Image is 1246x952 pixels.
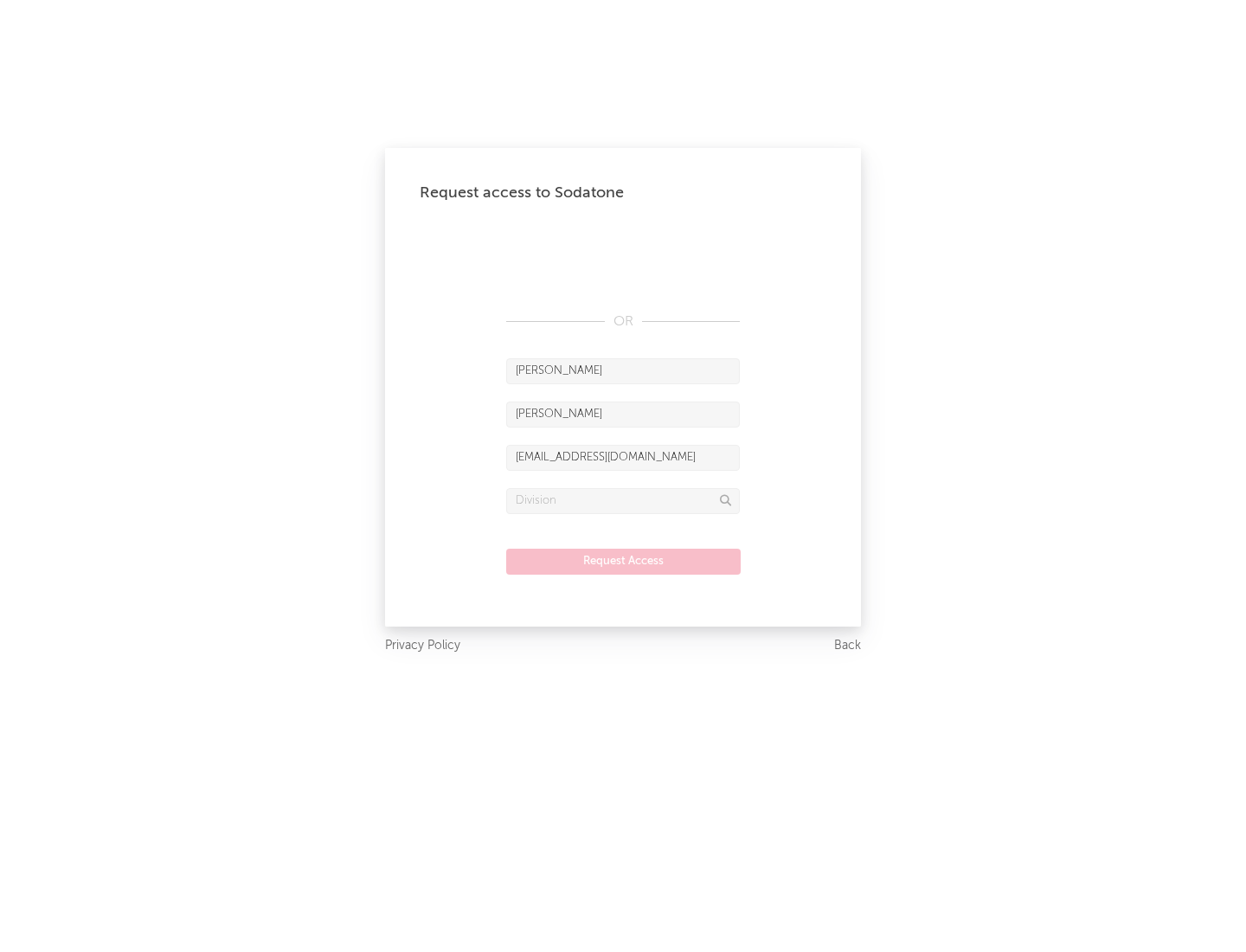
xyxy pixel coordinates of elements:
a: Back [834,635,861,657]
input: Last Name [506,402,740,428]
button: Request Access [506,549,741,575]
div: Request access to Sodatone [420,183,826,203]
input: First Name [506,358,740,384]
div: OR [506,312,740,332]
input: Email [506,445,740,471]
a: Privacy Policy [385,635,460,657]
input: Division [506,488,740,514]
